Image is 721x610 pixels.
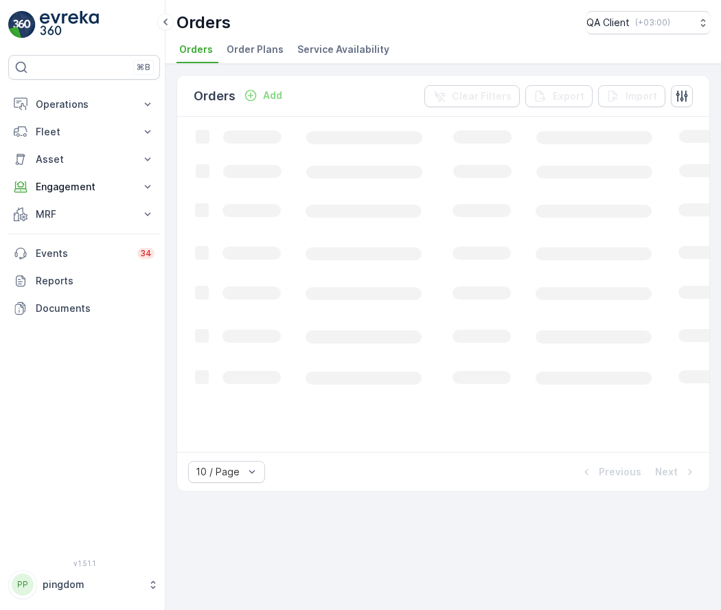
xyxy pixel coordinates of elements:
[654,464,698,480] button: Next
[8,240,160,267] a: Events34
[586,11,710,34] button: QA Client(+03:00)
[179,43,213,56] span: Orders
[626,89,657,103] p: Import
[194,87,236,106] p: Orders
[586,16,630,30] p: QA Client
[525,85,593,107] button: Export
[8,173,160,201] button: Engagement
[578,464,643,480] button: Previous
[176,12,231,34] p: Orders
[8,146,160,173] button: Asset
[36,302,154,315] p: Documents
[263,89,282,102] p: Add
[8,118,160,146] button: Fleet
[36,152,133,166] p: Asset
[553,89,584,103] p: Export
[36,247,129,260] p: Events
[140,248,152,259] p: 34
[598,85,665,107] button: Import
[8,570,160,599] button: PPpingdom
[635,17,670,28] p: ( +03:00 )
[8,201,160,228] button: MRF
[12,574,34,596] div: PP
[8,267,160,295] a: Reports
[8,559,160,567] span: v 1.51.1
[43,578,141,591] p: pingdom
[36,207,133,221] p: MRF
[424,85,520,107] button: Clear Filters
[36,274,154,288] p: Reports
[36,98,133,111] p: Operations
[36,180,133,194] p: Engagement
[137,62,150,73] p: ⌘B
[36,125,133,139] p: Fleet
[452,89,512,103] p: Clear Filters
[599,465,641,479] p: Previous
[8,11,36,38] img: logo
[8,91,160,118] button: Operations
[227,43,284,56] span: Order Plans
[238,87,288,104] button: Add
[8,295,160,322] a: Documents
[655,465,678,479] p: Next
[297,43,389,56] span: Service Availability
[40,11,99,38] img: logo_light-DOdMpM7g.png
